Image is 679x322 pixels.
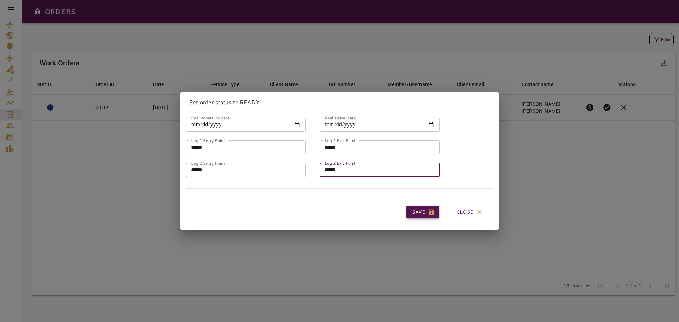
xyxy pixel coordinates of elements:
label: Leg 2 Exit Point [325,160,356,166]
button: Save [406,206,439,219]
label: Leg 1 Exit Point [325,137,356,143]
label: Leg 1 Entry Point [191,137,225,143]
label: Leg 2 Entry Point [191,160,225,166]
p: Set order status to READY [189,98,490,106]
label: Real departure date [191,115,230,121]
label: Real arrival date [325,115,356,121]
button: Close [451,206,487,219]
